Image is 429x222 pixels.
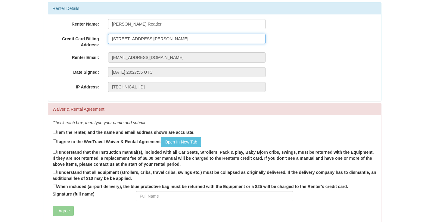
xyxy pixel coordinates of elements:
div: Renter Details [48,2,381,14]
label: Renter Email: [48,52,104,60]
em: Check each box, then type your name and submit: [53,120,147,125]
input: When included (airport delivery), the blue protective bag must be returned with the Equipment or ... [53,184,57,188]
label: IP Address: [48,82,104,90]
label: When included (airport delivery), the blue protective bag must be returned with the Equipment or ... [53,183,348,190]
label: Credit Card Billing Address: [48,34,104,48]
div: Waiver & Rental Agreement [48,103,381,115]
input: I agree to the WeeTravel Waiver & Rental AgreementOpen In New Tab [53,139,57,143]
input: I understand that all equipment (strollers, cribs, travel cribs, swings etc.) must be collapsed a... [53,170,57,174]
label: Signature (full name) [48,191,132,197]
label: I agree to the WeeTravel Waiver & Rental Agreement [53,137,201,147]
input: Full Name [136,191,293,201]
input: I am the renter, and the name and email address shown are accurate. [53,130,57,134]
a: Open In New Tab [161,137,201,147]
label: I understand that all equipment (strollers, cribs, travel cribs, swings etc.) must be collapsed a... [53,169,377,181]
label: Renter Name: [48,19,104,27]
label: Date Signed: [48,67,104,75]
input: I understand that the Instruction manual(s), included with all Car Seats, Strollers, Pack & play,... [53,150,57,154]
label: I am the renter, and the name and email address shown are accurate. [53,129,194,135]
button: I Agree [53,206,74,216]
label: I understand that the Instruction manual(s), included with all Car Seats, Strollers, Pack & play,... [53,149,377,167]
